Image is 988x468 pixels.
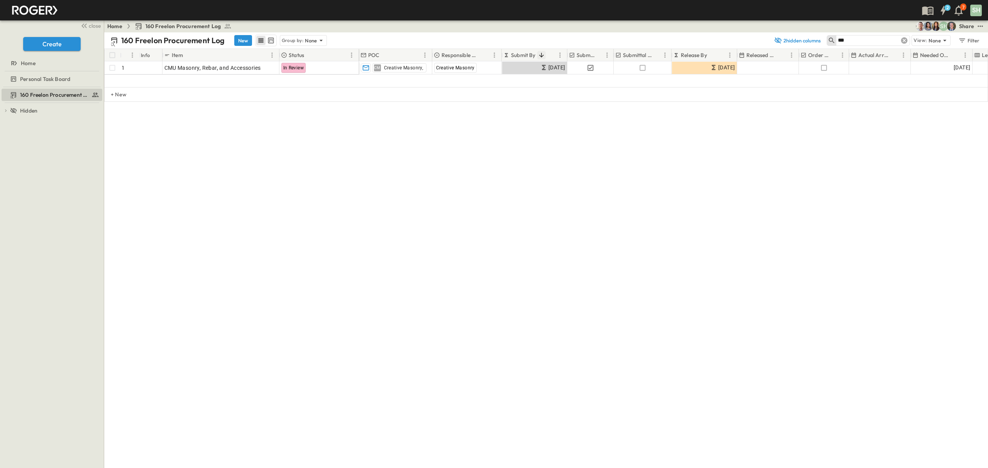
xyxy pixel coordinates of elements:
button: Menu [420,51,430,60]
h6: 2 [946,5,949,11]
p: Actual Arrival [858,51,889,59]
button: test [976,22,985,31]
button: Menu [555,51,565,60]
span: Creative Masonry, [384,65,423,71]
p: Submitted? [577,51,595,59]
button: Sort [306,51,314,59]
p: None [305,37,317,44]
div: # [120,49,139,61]
button: Menu [660,51,670,60]
button: New [234,35,252,46]
p: Status [289,51,304,59]
p: Released Date [746,51,777,59]
a: Home [2,58,101,69]
button: Sort [654,51,663,59]
nav: breadcrumbs [107,22,236,30]
span: Hidden [20,107,37,114]
p: + New [111,91,115,98]
div: Personal Task Boardtest [2,73,102,85]
button: Sort [184,51,193,59]
button: Menu [602,51,612,60]
span: Home [21,59,36,67]
span: Personal Task Board [20,75,70,83]
span: In Review [283,65,304,71]
span: 160 Freelon Procurement Log [20,91,88,99]
a: 160 Freelon Procurement Log [2,89,101,100]
p: Release By [681,51,707,59]
p: Responsible Contractor [442,51,480,59]
button: Sort [890,51,899,59]
button: Sort [123,51,132,59]
div: table view [255,35,277,46]
span: 160 Freelon Procurement Log [145,22,221,30]
button: Menu [267,51,277,60]
button: Filter [955,35,982,46]
span: [DATE] [548,63,565,72]
div: Filter [958,36,980,45]
span: [DATE] [718,63,735,72]
button: Sort [596,51,605,59]
p: Group by: [282,37,304,44]
span: [DATE] [954,63,970,72]
div: 160 Freelon Procurement Logtest [2,89,102,101]
button: Sort [381,51,390,59]
span: close [89,22,101,30]
p: 160 Freelon Procurement Log [121,35,225,46]
div: Info [141,44,150,66]
button: 2 [936,3,951,17]
button: Menu [838,51,847,60]
button: Sort [709,51,717,59]
p: Submittal Approved? [623,51,653,59]
button: SH [969,4,983,17]
p: Order Confirmed? [808,51,830,59]
div: Info [139,49,162,61]
img: Mickie Parrish (mparrish@cahill-sf.com) [916,22,925,31]
button: Sort [481,51,490,59]
button: Menu [961,51,970,60]
p: Needed Onsite [920,51,951,59]
button: Menu [490,51,499,60]
button: Menu [128,51,137,60]
button: 2hidden columns [770,35,825,46]
button: row view [256,36,266,45]
a: Home [107,22,122,30]
a: 160 Freelon Procurement Log [135,22,232,30]
p: None [929,37,941,44]
p: POC [368,51,380,59]
button: Sort [952,51,961,59]
button: Sort [832,51,840,59]
button: Menu [347,51,356,60]
button: close [78,20,102,31]
span: Creative Masonry [436,65,475,71]
img: Jared Salin (jsalin@cahill-sf.com) [947,22,956,31]
p: Submit By [511,51,536,59]
p: View: [914,36,927,45]
button: Sort [537,51,546,59]
a: Personal Task Board [2,74,101,84]
button: Create [23,37,81,51]
p: 7 [962,4,964,10]
div: SH [970,5,982,16]
p: 1 [122,64,124,72]
img: Kim Bowen (kbowen@cahill-sf.com) [931,22,941,31]
div: Share [959,22,974,30]
button: Sort [778,51,787,59]
p: Item [172,51,183,59]
button: Menu [725,51,734,60]
div: Steven Habon (shabon@guzmangc.com) [939,22,948,31]
button: Menu [787,51,796,60]
span: CMU Masonry, Rebar, and Accessories [164,64,261,72]
img: Fabiola Canchola (fcanchola@cahill-sf.com) [924,22,933,31]
button: Menu [899,51,908,60]
button: kanban view [266,36,276,45]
